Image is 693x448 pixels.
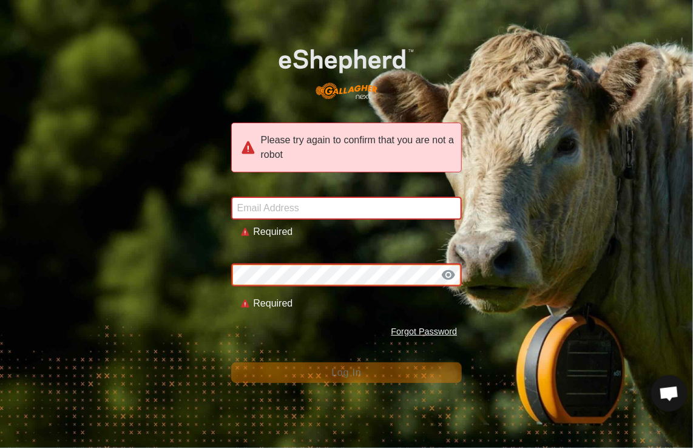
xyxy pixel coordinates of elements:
[231,197,462,220] input: Email Address
[253,296,447,311] div: Required
[651,375,688,412] div: Open chat
[254,30,439,109] img: E-shepherd Logo
[231,362,462,383] button: Log In
[253,225,452,239] div: Required
[231,123,462,172] div: Please try again to confirm that you are not a robot
[391,327,458,336] a: Forgot Password
[331,367,361,378] span: Log In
